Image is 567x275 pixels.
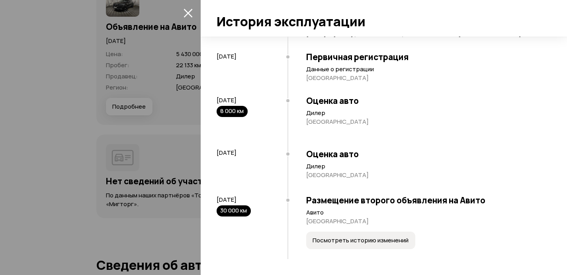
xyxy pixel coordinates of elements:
p: [GEOGRAPHIC_DATA] [306,74,543,82]
button: закрыть [182,6,194,19]
h3: Оценка авто [306,96,543,106]
p: Дилер [306,162,543,170]
h3: Оценка авто [306,149,543,159]
p: [GEOGRAPHIC_DATA] [306,118,543,126]
h3: Первичная регистрация [306,52,543,62]
p: Авито [306,209,543,216]
p: [GEOGRAPHIC_DATA] [306,171,543,179]
button: Посмотреть историю изменений [306,232,415,249]
p: Данные о регистрации [306,65,543,73]
div: 8 000 км [217,106,248,117]
h3: Размещение второго объявления на Авито [306,195,543,205]
span: [DATE] [217,195,237,204]
span: [DATE] [217,148,237,157]
span: [DATE] [217,96,237,104]
span: [DATE] [217,52,237,60]
span: Посмотреть историю изменений [313,236,409,244]
div: 30 000 км [217,205,251,216]
p: Дилер [306,109,543,117]
p: [GEOGRAPHIC_DATA] [306,217,543,225]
